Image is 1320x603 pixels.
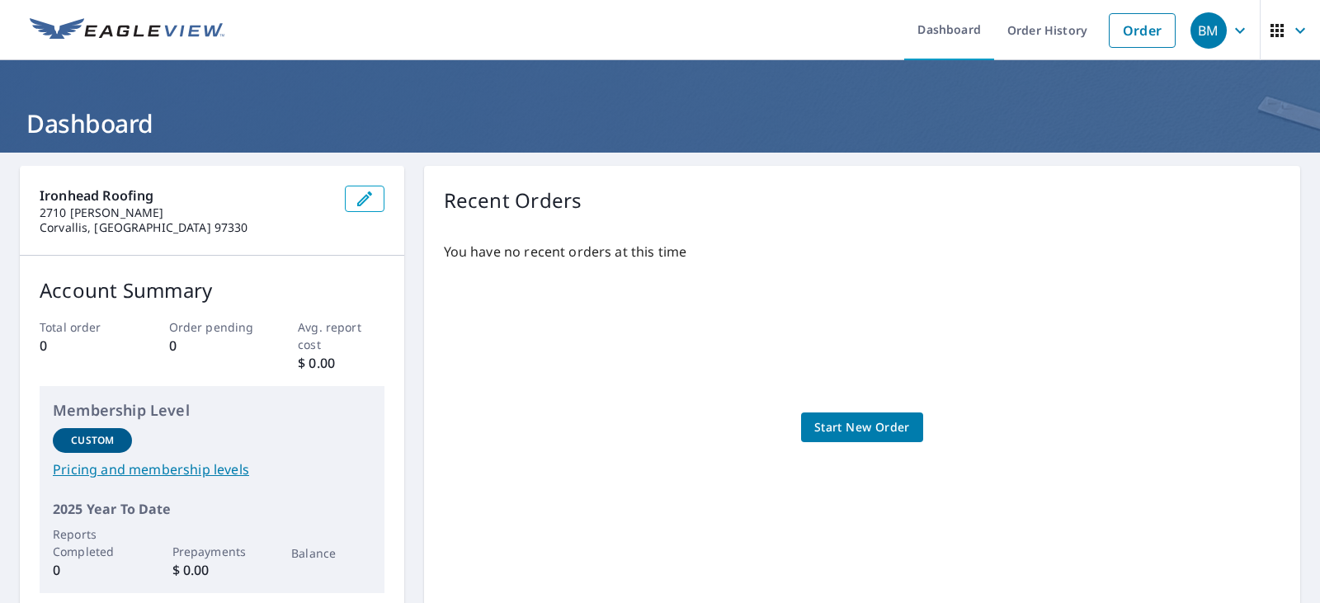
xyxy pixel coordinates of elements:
[53,525,132,560] p: Reports Completed
[20,106,1300,140] h1: Dashboard
[169,318,255,336] p: Order pending
[40,336,125,356] p: 0
[40,318,125,336] p: Total order
[169,336,255,356] p: 0
[40,205,332,220] p: 2710 [PERSON_NAME]
[53,399,371,422] p: Membership Level
[172,560,252,580] p: $ 0.00
[444,186,582,215] p: Recent Orders
[30,18,224,43] img: EV Logo
[40,276,384,305] p: Account Summary
[172,543,252,560] p: Prepayments
[53,560,132,580] p: 0
[801,412,923,443] a: Start New Order
[1190,12,1227,49] div: BM
[53,499,371,519] p: 2025 Year To Date
[1109,13,1176,48] a: Order
[291,544,370,562] p: Balance
[444,242,1280,261] p: You have no recent orders at this time
[53,459,371,479] a: Pricing and membership levels
[298,318,384,353] p: Avg. report cost
[298,353,384,373] p: $ 0.00
[71,433,114,448] p: Custom
[40,220,332,235] p: Corvallis, [GEOGRAPHIC_DATA] 97330
[40,186,332,205] p: Ironhead Roofing
[814,417,910,438] span: Start New Order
